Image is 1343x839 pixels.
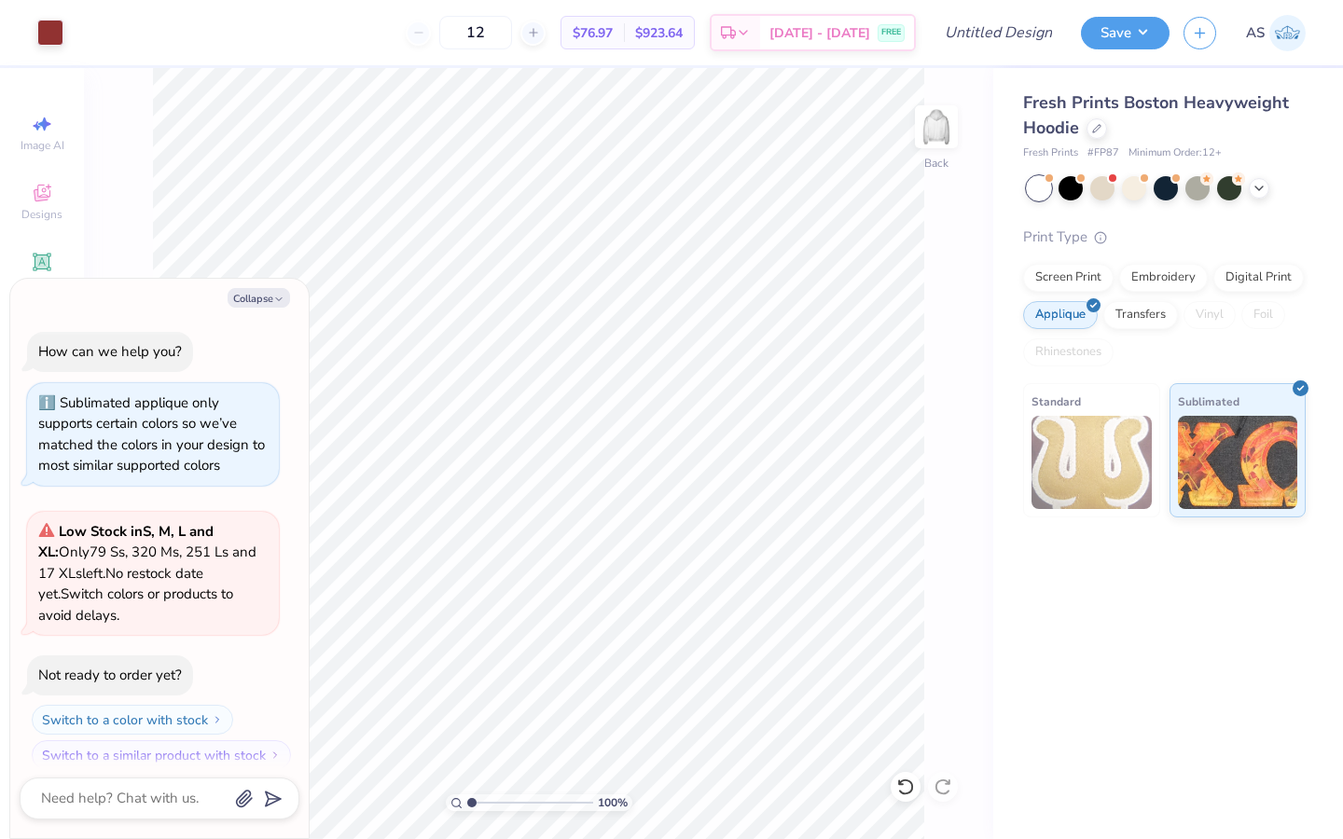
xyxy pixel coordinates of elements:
span: Image AI [21,138,64,153]
span: Fresh Prints [1023,145,1078,161]
span: $923.64 [635,23,683,43]
div: Applique [1023,301,1098,329]
button: Switch to a color with stock [32,705,233,735]
img: Aniya Sparrow [1269,15,1306,51]
span: Standard [1031,392,1081,411]
img: Switch to a color with stock [212,714,223,725]
div: Screen Print [1023,264,1114,292]
a: AS [1246,15,1306,51]
img: Switch to a similar product with stock [270,750,281,761]
span: Add Text [20,276,64,291]
span: AS [1246,22,1265,44]
span: No restock date yet. [38,564,203,604]
strong: Low Stock in S, M, L and XL : [38,522,214,562]
img: Sublimated [1178,416,1298,509]
img: Standard [1031,416,1152,509]
button: Switch to a similar product with stock [32,740,291,770]
div: Digital Print [1213,264,1304,292]
div: Rhinestones [1023,338,1114,366]
div: Back [924,155,948,172]
span: Fresh Prints Boston Heavyweight Hoodie [1023,91,1289,139]
div: Embroidery [1119,264,1208,292]
span: Minimum Order: 12 + [1128,145,1222,161]
input: Untitled Design [930,14,1067,51]
span: Designs [21,207,62,222]
span: Only 79 Ss, 320 Ms, 251 Ls and 17 XLs left. Switch colors or products to avoid delays. [38,522,256,625]
img: Back [918,108,955,145]
span: [DATE] - [DATE] [769,23,870,43]
div: Print Type [1023,227,1306,248]
div: Vinyl [1184,301,1236,329]
span: $76.97 [573,23,613,43]
span: Sublimated [1178,392,1239,411]
div: Transfers [1103,301,1178,329]
span: 100 % [598,794,628,811]
button: Collapse [228,288,290,308]
div: Foil [1241,301,1285,329]
div: How can we help you? [38,342,182,361]
span: # FP87 [1087,145,1119,161]
input: – – [439,16,512,49]
button: Save [1081,17,1170,49]
span: FREE [881,26,901,39]
div: Sublimated applique only supports certain colors so we’ve matched the colors in your design to mo... [38,393,265,475]
div: Not ready to order yet? [38,666,182,684]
